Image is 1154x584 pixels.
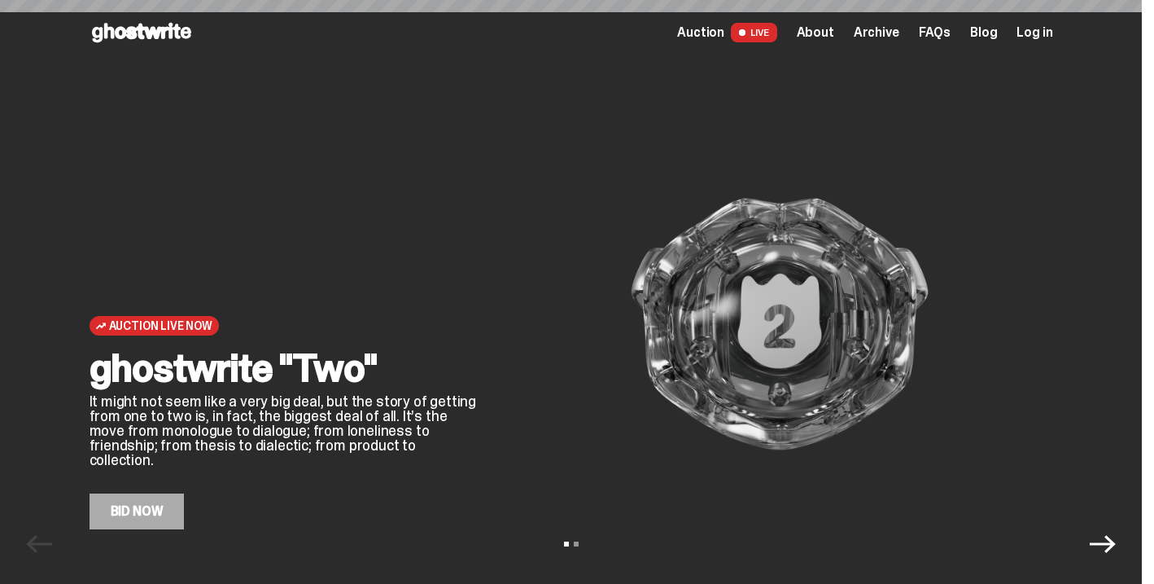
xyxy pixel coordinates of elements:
[970,26,997,39] a: Blog
[731,23,777,42] span: LIVE
[506,119,1053,529] img: ghostwrite "Two"
[1016,26,1052,39] a: Log in
[90,349,480,388] h2: ghostwrite "Two"
[574,542,579,547] button: View slide 2
[677,23,776,42] a: Auction LIVE
[854,26,899,39] a: Archive
[797,26,834,39] a: About
[90,494,185,529] a: Bid Now
[109,319,212,332] span: Auction Live Now
[1090,531,1116,557] button: Next
[90,394,480,468] p: It might not seem like a very big deal, but the story of getting from one to two is, in fact, the...
[677,26,724,39] span: Auction
[564,542,569,547] button: View slide 1
[919,26,951,39] a: FAQs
